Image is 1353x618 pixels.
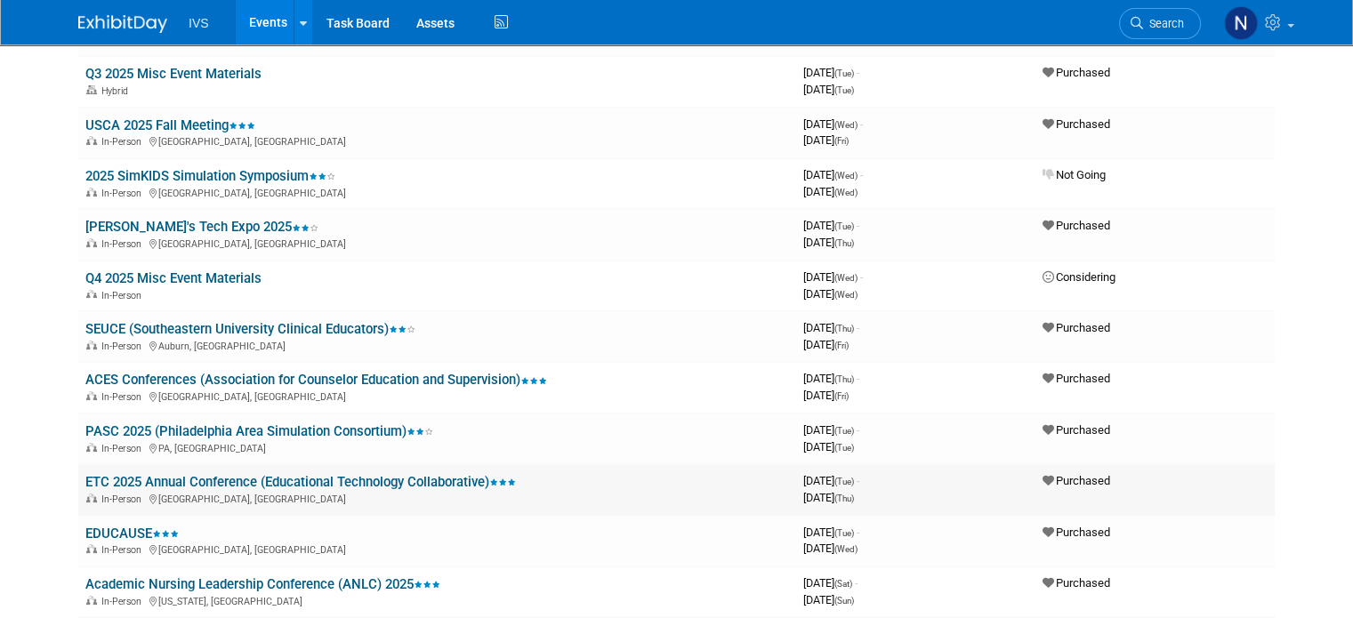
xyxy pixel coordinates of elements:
[101,136,147,148] span: In-Person
[803,236,854,249] span: [DATE]
[857,526,859,539] span: -
[1043,576,1110,590] span: Purchased
[85,66,262,82] a: Q3 2025 Misc Event Materials
[857,474,859,487] span: -
[85,491,789,505] div: [GEOGRAPHIC_DATA], [GEOGRAPHIC_DATA]
[803,372,859,385] span: [DATE]
[803,491,854,504] span: [DATE]
[86,188,97,197] img: In-Person Event
[834,273,858,283] span: (Wed)
[85,576,440,592] a: Academic Nursing Leadership Conference (ANLC) 2025
[803,83,854,96] span: [DATE]
[834,528,854,538] span: (Tue)
[101,443,147,454] span: In-Person
[85,423,433,439] a: PASC 2025 (Philadelphia Area Simulation Consortium)
[85,133,789,148] div: [GEOGRAPHIC_DATA], [GEOGRAPHIC_DATA]
[1224,6,1258,40] img: Nick Metiva
[85,542,789,556] div: [GEOGRAPHIC_DATA], [GEOGRAPHIC_DATA]
[86,136,97,145] img: In-Person Event
[86,290,97,299] img: In-Person Event
[1043,117,1110,131] span: Purchased
[101,494,147,505] span: In-Person
[834,120,858,130] span: (Wed)
[101,391,147,403] span: In-Person
[78,15,167,33] img: ExhibitDay
[85,372,547,388] a: ACES Conferences (Association for Counselor Education and Supervision)
[101,35,133,46] span: Hybrid
[857,219,859,232] span: -
[803,338,849,351] span: [DATE]
[803,423,859,437] span: [DATE]
[860,117,863,131] span: -
[86,391,97,400] img: In-Person Event
[803,389,849,402] span: [DATE]
[86,494,97,502] img: In-Person Event
[834,324,854,333] span: (Thu)
[803,185,858,198] span: [DATE]
[85,168,335,184] a: 2025 SimKIDS Simulation Symposium
[834,374,854,384] span: (Thu)
[85,593,789,607] div: [US_STATE], [GEOGRAPHIC_DATA]
[85,236,789,250] div: [GEOGRAPHIC_DATA], [GEOGRAPHIC_DATA]
[1043,372,1110,385] span: Purchased
[101,85,133,97] span: Hybrid
[834,290,858,300] span: (Wed)
[803,321,859,334] span: [DATE]
[86,544,97,553] img: In-Person Event
[803,287,858,301] span: [DATE]
[85,117,255,133] a: USCA 2025 Fall Meeting
[85,474,516,490] a: ETC 2025 Annual Conference (Educational Technology Collaborative)
[85,219,318,235] a: [PERSON_NAME]'s Tech Expo 2025
[860,168,863,181] span: -
[857,372,859,385] span: -
[85,440,789,454] div: PA, [GEOGRAPHIC_DATA]
[803,576,858,590] span: [DATE]
[834,426,854,436] span: (Tue)
[1043,423,1110,437] span: Purchased
[803,440,854,453] span: [DATE]
[834,136,849,146] span: (Fri)
[1043,321,1110,334] span: Purchased
[834,391,849,401] span: (Fri)
[834,171,858,181] span: (Wed)
[803,542,858,555] span: [DATE]
[834,443,854,453] span: (Tue)
[101,341,147,352] span: In-Person
[834,188,858,197] span: (Wed)
[85,321,415,337] a: SEUCE (Southeastern University Clinical Educators)
[101,544,147,556] span: In-Person
[803,474,859,487] span: [DATE]
[834,68,854,78] span: (Tue)
[85,185,789,199] div: [GEOGRAPHIC_DATA], [GEOGRAPHIC_DATA]
[860,270,863,284] span: -
[834,85,854,95] span: (Tue)
[1043,474,1110,487] span: Purchased
[857,423,859,437] span: -
[803,66,859,79] span: [DATE]
[101,596,147,607] span: In-Person
[86,85,97,94] img: Hybrid Event
[834,596,854,606] span: (Sun)
[855,576,858,590] span: -
[85,526,179,542] a: EDUCAUSE
[834,221,854,231] span: (Tue)
[834,238,854,248] span: (Thu)
[86,443,97,452] img: In-Person Event
[857,66,859,79] span: -
[85,270,262,286] a: Q4 2025 Misc Event Materials
[86,238,97,247] img: In-Person Event
[1143,17,1184,30] span: Search
[85,338,789,352] div: Auburn, [GEOGRAPHIC_DATA]
[101,188,147,199] span: In-Person
[803,526,859,539] span: [DATE]
[1043,168,1106,181] span: Not Going
[86,596,97,605] img: In-Person Event
[1043,270,1115,284] span: Considering
[834,579,852,589] span: (Sat)
[1119,8,1201,39] a: Search
[1043,526,1110,539] span: Purchased
[857,321,859,334] span: -
[85,389,789,403] div: [GEOGRAPHIC_DATA], [GEOGRAPHIC_DATA]
[834,494,854,503] span: (Thu)
[834,477,854,486] span: (Tue)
